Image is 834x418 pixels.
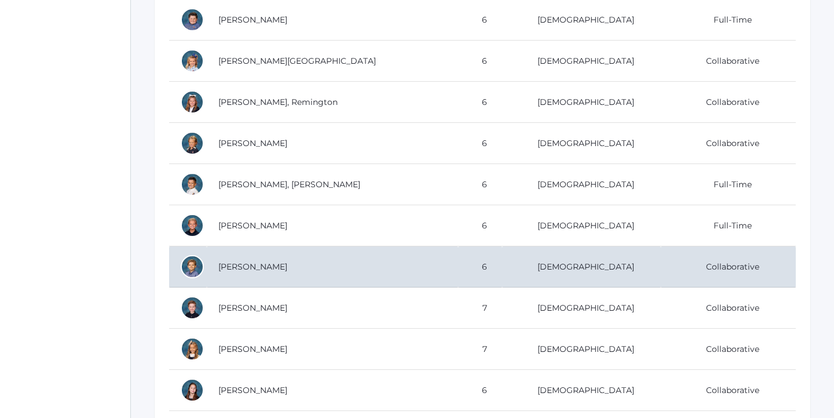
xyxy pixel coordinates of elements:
[502,82,661,123] td: [DEMOGRAPHIC_DATA]
[458,205,502,246] td: 6
[502,329,661,370] td: [DEMOGRAPHIC_DATA]
[458,246,502,288] td: 6
[458,370,502,411] td: 6
[661,164,796,205] td: Full-Time
[181,132,204,155] div: Emery Pedrick
[218,179,360,190] a: [PERSON_NAME], [PERSON_NAME]
[458,82,502,123] td: 6
[181,49,204,72] div: Shiloh Laubacher
[218,344,287,354] a: [PERSON_NAME]
[218,56,376,66] a: [PERSON_NAME][GEOGRAPHIC_DATA]
[181,379,204,402] div: Remmie Tourje
[181,173,204,196] div: Cooper Reyes
[661,370,796,411] td: Collaborative
[661,205,796,246] td: Full-Time
[502,288,661,329] td: [DEMOGRAPHIC_DATA]
[661,246,796,288] td: Collaborative
[218,138,287,148] a: [PERSON_NAME]
[181,90,204,114] div: Remington Mastro
[661,288,796,329] td: Collaborative
[181,296,204,319] div: Theodore Smith
[181,214,204,237] div: Brooks Roberts
[218,261,287,272] a: [PERSON_NAME]
[661,329,796,370] td: Collaborative
[218,97,338,107] a: [PERSON_NAME], Remington
[458,164,502,205] td: 6
[218,303,287,313] a: [PERSON_NAME]
[218,14,287,25] a: [PERSON_NAME]
[502,246,661,288] td: [DEMOGRAPHIC_DATA]
[181,337,204,361] div: Faye Thompson
[502,41,661,82] td: [DEMOGRAPHIC_DATA]
[502,205,661,246] td: [DEMOGRAPHIC_DATA]
[502,164,661,205] td: [DEMOGRAPHIC_DATA]
[181,255,204,278] div: Noah Smith
[661,123,796,164] td: Collaborative
[458,123,502,164] td: 6
[502,370,661,411] td: [DEMOGRAPHIC_DATA]
[458,41,502,82] td: 6
[661,82,796,123] td: Collaborative
[502,123,661,164] td: [DEMOGRAPHIC_DATA]
[661,41,796,82] td: Collaborative
[218,220,287,231] a: [PERSON_NAME]
[218,385,287,395] a: [PERSON_NAME]
[458,329,502,370] td: 7
[458,288,502,329] td: 7
[181,8,204,31] div: Gunnar Kohr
